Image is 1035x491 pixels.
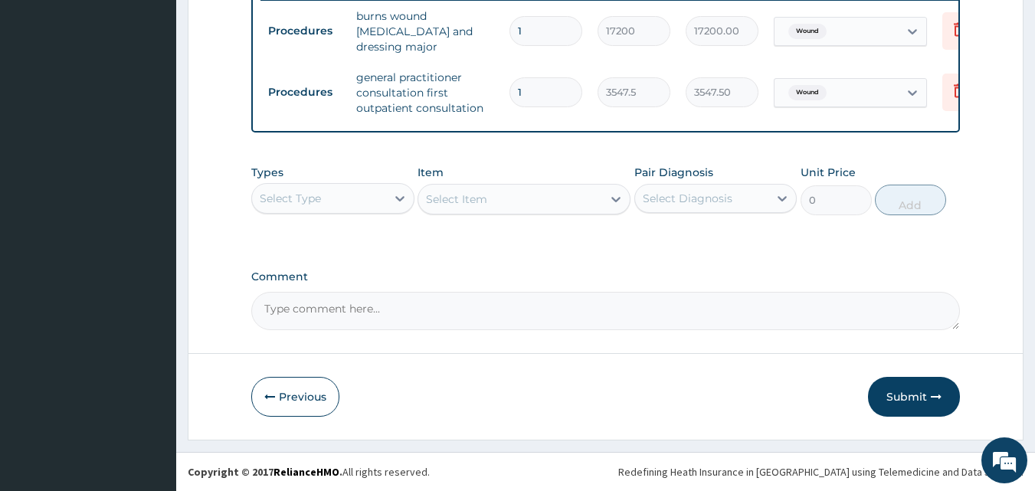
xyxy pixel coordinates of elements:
[188,465,342,479] strong: Copyright © 2017 .
[788,24,827,39] span: Wound
[251,166,283,179] label: Types
[868,377,960,417] button: Submit
[80,86,257,106] div: Chat with us now
[643,191,732,206] div: Select Diagnosis
[260,17,349,45] td: Procedures
[634,165,713,180] label: Pair Diagnosis
[251,270,961,283] label: Comment
[28,77,62,115] img: d_794563401_company_1708531726252_794563401
[349,62,502,123] td: general practitioner consultation first outpatient consultation
[260,191,321,206] div: Select Type
[89,148,211,303] span: We're online!
[418,165,444,180] label: Item
[176,452,1035,491] footer: All rights reserved.
[251,8,288,44] div: Minimize live chat window
[788,85,827,100] span: Wound
[349,1,502,62] td: burns wound [MEDICAL_DATA] and dressing major
[260,78,349,106] td: Procedures
[801,165,856,180] label: Unit Price
[251,377,339,417] button: Previous
[8,328,292,381] textarea: Type your message and hit 'Enter'
[273,465,339,479] a: RelianceHMO
[618,464,1024,480] div: Redefining Heath Insurance in [GEOGRAPHIC_DATA] using Telemedicine and Data Science!
[875,185,946,215] button: Add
